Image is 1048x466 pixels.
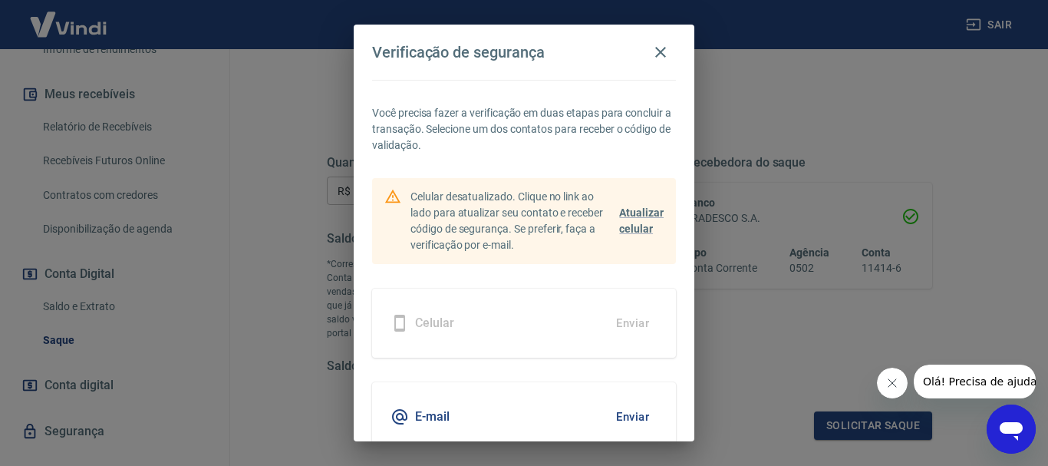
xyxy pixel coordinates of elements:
button: Enviar [608,401,657,433]
h4: Verificação de segurança [372,43,545,61]
a: Atualizar celular [619,205,664,237]
iframe: Fechar mensagem [877,368,908,398]
h5: Celular [415,316,454,331]
h5: E-mail [415,409,450,425]
p: Celular desatualizado. Clique no link ao lado para atualizar seu contato e receber código de segu... [410,189,613,253]
span: Olá! Precisa de ajuda? [9,11,129,23]
iframe: Mensagem da empresa [914,365,1036,398]
p: Você precisa fazer a verificação em duas etapas para concluir a transação. Selecione um dos conta... [372,105,676,154]
iframe: Botão para abrir a janela de mensagens [987,405,1036,454]
span: Atualizar celular [619,207,664,235]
